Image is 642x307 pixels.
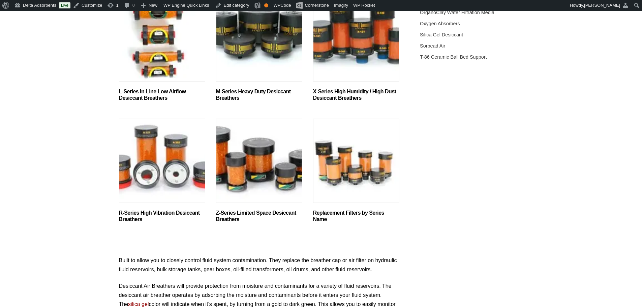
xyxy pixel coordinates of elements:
[420,54,487,60] a: T-86 Ceramic Ball Bed Support
[216,119,302,222] a: Visit product category Z-Series Limited Space Desiccant Breathers
[313,119,399,203] img: Replacement Filters by Series Name
[313,119,399,222] a: Visit product category Replacement Filters by Series Name
[264,3,268,7] div: OK
[420,21,460,26] a: Oxygen Absorbers
[119,119,205,203] img: R-Series High Vibration Desiccant Breathers
[119,256,400,274] p: Built to allow you to closely control fluid system contamination. They replace the breather cap o...
[420,43,445,49] a: Sorbead Air
[119,210,205,222] h2: R-Series High Vibration Desiccant Breathers
[420,32,463,37] a: Silica Gel Desiccant
[313,88,399,101] h2: X-Series High Humidity / High Dust Desiccant Breathers
[128,301,149,307] a: silica gel
[584,3,620,8] span: [PERSON_NAME]
[216,210,302,222] h2: Z-Series Limited Space Desiccant Breathers
[216,119,302,203] img: Z-Series Limited Space Desiccant Breathers
[420,10,494,15] a: OrganoClay Water Filtration Media
[216,88,302,101] h2: M-Series Heavy Duty Desiccant Breathers
[59,2,70,8] a: Live
[119,88,205,101] h2: L-Series In-Line Low Airflow Desiccant Breathers
[119,119,205,222] a: Visit product category R-Series High Vibration Desiccant Breathers
[313,210,399,222] h2: Replacement Filters by Series Name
